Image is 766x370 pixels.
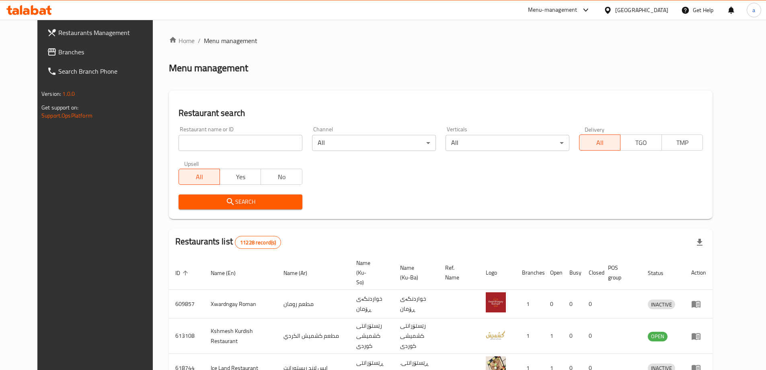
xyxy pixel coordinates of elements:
[608,263,632,282] span: POS group
[579,134,620,151] button: All
[235,239,281,246] span: 11228 record(s)
[479,256,515,290] th: Logo
[169,318,204,354] td: 613108
[563,290,582,318] td: 0
[41,110,92,121] a: Support.OpsPlatform
[648,300,675,309] span: INACTIVE
[685,256,713,290] th: Action
[179,169,220,185] button: All
[620,134,661,151] button: TGO
[220,169,261,185] button: Yes
[277,318,350,354] td: مطعم كشميش الكردي
[185,197,296,207] span: Search
[41,42,165,62] a: Branches
[184,161,199,166] label: Upsell
[648,268,674,278] span: Status
[486,292,506,312] img: Xwardngay Roman
[394,318,439,354] td: رێستۆرانتی کشمیشى كوردى
[169,290,204,318] td: 609857
[198,36,201,45] li: /
[179,135,302,151] input: Search for restaurant name or ID..
[515,318,544,354] td: 1
[544,256,563,290] th: Open
[58,66,159,76] span: Search Branch Phone
[41,89,61,99] span: Version:
[515,290,544,318] td: 1
[175,236,281,249] h2: Restaurants list
[691,331,706,341] div: Menu
[204,36,257,45] span: Menu management
[41,23,165,42] a: Restaurants Management
[62,89,75,99] span: 1.0.0
[400,263,429,282] span: Name (Ku-Ba)
[235,236,281,249] div: Total records count
[261,169,302,185] button: No
[204,318,277,354] td: Kshmesh Kurdish Restaurant
[169,62,248,74] h2: Menu management
[665,137,700,149] span: TMP
[58,47,159,57] span: Branches
[169,36,713,45] nav: breadcrumb
[544,290,563,318] td: 0
[182,171,217,183] span: All
[445,263,470,282] span: Ref. Name
[563,256,582,290] th: Busy
[204,290,277,318] td: Xwardngay Roman
[277,290,350,318] td: مطعم رومان
[582,290,602,318] td: 0
[544,318,563,354] td: 1
[624,137,658,149] span: TGO
[585,126,605,132] label: Delivery
[648,300,675,309] div: INACTIVE
[350,318,394,354] td: رێستۆرانتی کشمیشى كوردى
[179,194,302,209] button: Search
[356,258,384,287] span: Name (Ku-So)
[583,137,617,149] span: All
[175,268,191,278] span: ID
[41,102,78,113] span: Get support on:
[582,256,602,290] th: Closed
[394,290,439,318] td: خواردنگەی ڕۆمان
[312,135,436,151] div: All
[58,28,159,37] span: Restaurants Management
[690,233,709,252] div: Export file
[169,36,195,45] a: Home
[691,299,706,309] div: Menu
[528,5,577,15] div: Menu-management
[264,171,299,183] span: No
[41,62,165,81] a: Search Branch Phone
[563,318,582,354] td: 0
[350,290,394,318] td: خواردنگەی ڕۆمان
[211,268,246,278] span: Name (En)
[283,268,318,278] span: Name (Ar)
[615,6,668,14] div: [GEOGRAPHIC_DATA]
[515,256,544,290] th: Branches
[648,332,667,341] span: OPEN
[486,325,506,345] img: Kshmesh Kurdish Restaurant
[582,318,602,354] td: 0
[446,135,569,151] div: All
[179,107,703,119] h2: Restaurant search
[223,171,258,183] span: Yes
[661,134,703,151] button: TMP
[752,6,755,14] span: a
